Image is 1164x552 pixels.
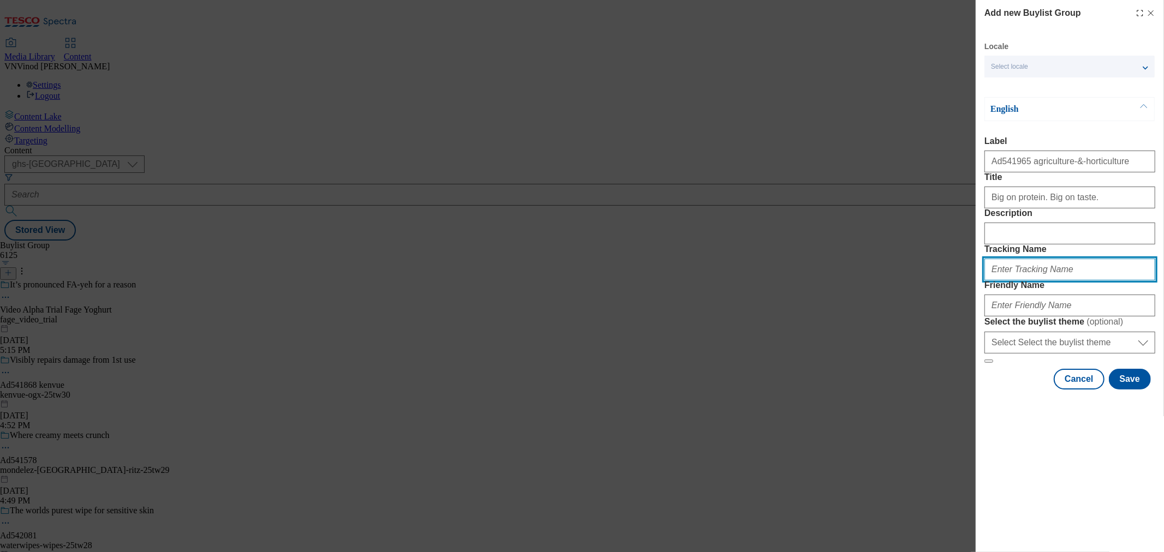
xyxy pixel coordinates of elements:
label: Select the buylist theme [984,316,1155,327]
input: Enter Friendly Name [984,295,1155,316]
h4: Add new Buylist Group [984,7,1081,20]
span: ( optional ) [1087,317,1124,326]
input: Enter Label [984,151,1155,172]
label: Label [984,136,1155,146]
p: English [990,104,1105,115]
label: Friendly Name [984,280,1155,290]
label: Tracking Name [984,244,1155,254]
button: Save [1109,369,1151,389]
label: Title [984,172,1155,182]
button: Select locale [984,56,1155,77]
input: Enter Tracking Name [984,259,1155,280]
label: Locale [984,44,1008,50]
span: Select locale [991,63,1028,71]
button: Cancel [1054,369,1104,389]
input: Enter Description [984,223,1155,244]
label: Description [984,208,1155,218]
input: Enter Title [984,187,1155,208]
